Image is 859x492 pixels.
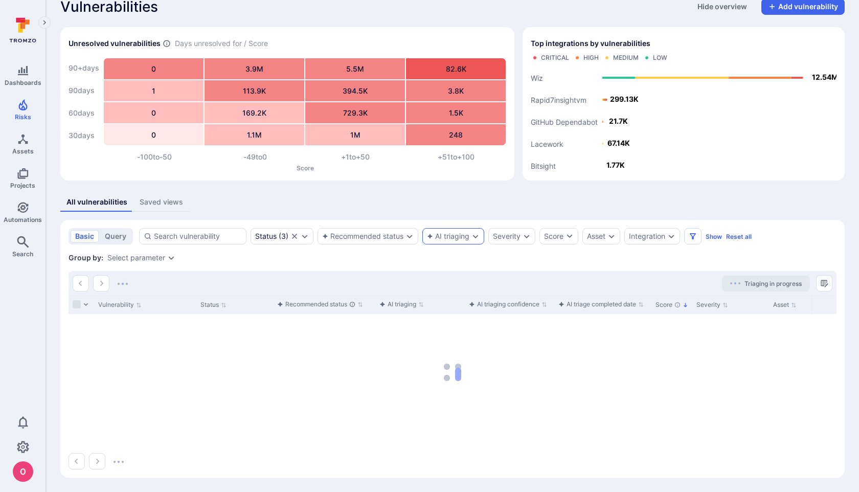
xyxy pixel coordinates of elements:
[69,80,99,101] div: 90 days
[73,275,89,292] button: Go to the previous page
[71,230,99,242] button: basic
[406,152,507,162] div: +51 to +100
[89,453,105,469] button: Go to the next page
[583,54,599,62] div: High
[493,232,521,240] button: Severity
[13,461,33,482] div: oleg malkov
[104,102,204,123] div: 0
[471,232,480,240] button: Expand dropdown
[606,161,625,169] text: 1.77K
[305,152,406,162] div: +1 to +50
[469,300,547,308] button: Sort by function(){return k.createElement(fN.A,{direction:"row",alignItems:"center",gap:4},k.crea...
[531,140,563,148] text: Lacework
[205,58,304,79] div: 3.9M
[255,232,288,240] div: ( 3 )
[406,102,506,123] div: 1.5K
[469,299,539,309] div: AI triaging confidence
[305,80,405,101] div: 394.5K
[66,197,127,207] div: All vulnerabilities
[13,461,33,482] img: ACg8ocJcCe-YbLxGm5tc0PuNRxmgP8aEm0RBXn6duO8aeMVK9zjHhw=s96-c
[744,280,802,287] span: Triaging in progress
[175,38,268,49] span: Days unresolved for / Score
[118,283,128,285] img: Loading...
[684,228,702,244] button: Filters
[406,58,506,79] div: 82.6K
[104,80,204,101] div: 1
[255,232,288,240] button: Status(3)
[104,124,204,145] div: 0
[107,254,175,262] div: grouping parameters
[683,300,688,310] p: Sorted by: Highest first
[100,230,131,242] button: query
[379,300,424,308] button: Sort by function(){return k.createElement(fN.A,{direction:"row",alignItems:"center",gap:4},k.crea...
[69,103,99,123] div: 60 days
[60,193,845,212] div: assets tabs
[674,302,681,308] div: The vulnerability score is based on the parameters defined in the settings
[69,58,99,78] div: 90+ days
[406,124,506,145] div: 248
[12,250,33,258] span: Search
[104,164,506,172] p: Score
[531,38,650,49] span: Top integrations by vulnerabilities
[607,139,630,147] text: 67.14K
[613,54,639,62] div: Medium
[696,301,728,309] button: Sort by Severity
[405,232,414,240] button: Expand dropdown
[69,253,103,263] span: Group by:
[69,38,161,49] h2: Unresolved vulnerabilities
[5,79,41,86] span: Dashboards
[539,228,578,244] button: Score
[10,182,35,189] span: Projects
[730,282,740,284] img: Loading...
[558,300,644,308] button: Sort by function(){return k.createElement(fN.A,{direction:"row",alignItems:"center",gap:4},k.crea...
[205,102,304,123] div: 169.2K
[558,299,636,309] div: AI triage completed date
[773,301,797,309] button: Sort by Asset
[277,299,355,309] div: Recommended status
[69,453,85,469] button: Go to the previous page
[205,80,304,101] div: 113.9K
[277,300,363,308] button: Sort by function(){return k.createElement(fN.A,{direction:"row",alignItems:"center",gap:4},k.crea...
[305,124,405,145] div: 1M
[812,73,838,81] text: 12.54M
[531,96,586,105] text: Rapid7insightvm
[107,254,165,262] button: Select parameter
[73,300,81,308] span: Select all rows
[305,58,405,79] div: 5.5M
[653,54,667,62] div: Low
[610,95,639,103] text: 299.13K
[541,54,569,62] div: Critical
[200,301,227,309] button: Sort by Status
[427,232,469,240] div: AI triaging
[15,113,31,121] span: Risks
[607,232,616,240] button: Expand dropdown
[379,299,416,309] div: AI triaging
[255,232,277,240] div: Status
[104,152,205,162] div: -100 to -50
[154,231,242,241] input: Search vulnerability
[523,27,845,181] div: Top integrations by vulnerabilities
[167,254,175,262] button: Expand dropdown
[140,197,183,207] div: Saved views
[587,232,605,240] button: Asset
[12,147,34,155] span: Assets
[531,74,543,82] text: Wiz
[726,233,752,240] button: Reset all
[629,232,665,240] div: Integration
[205,152,306,162] div: -49 to 0
[69,125,99,146] div: 30 days
[667,232,675,240] button: Expand dropdown
[38,16,51,29] button: Expand navigation menu
[531,66,837,172] svg: Top integrations by vulnerabilities bar
[406,80,506,101] div: 3.8K
[93,275,109,292] button: Go to the next page
[322,232,403,240] button: Recommended status
[609,117,628,125] text: 21.7K
[816,275,832,292] button: Manage columns
[4,216,42,223] span: Automations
